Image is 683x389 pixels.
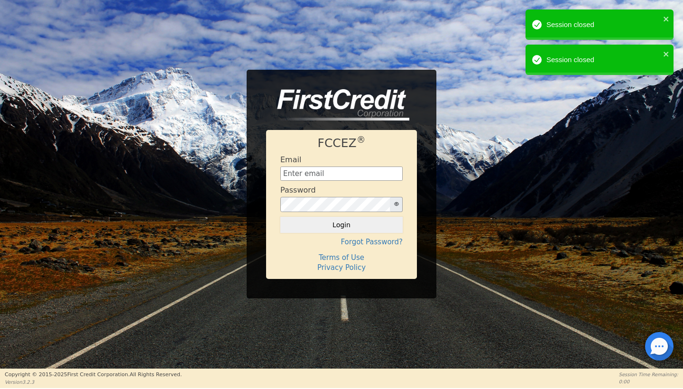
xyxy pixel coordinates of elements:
[280,253,403,262] h4: Terms of Use
[357,135,366,145] sup: ®
[280,197,390,212] input: password
[280,263,403,272] h4: Privacy Policy
[5,371,182,379] p: Copyright © 2015- 2025 First Credit Corporation.
[280,136,403,150] h1: FCCEZ
[266,89,409,120] img: logo-CMu_cnol.png
[619,378,678,385] p: 0:00
[546,55,660,65] div: Session closed
[619,371,678,378] p: Session Time Remaining:
[5,379,182,386] p: Version 3.2.3
[280,167,403,181] input: Enter email
[663,48,670,59] button: close
[280,217,403,233] button: Login
[280,155,301,164] h4: Email
[129,371,182,378] span: All Rights Reserved.
[280,238,403,246] h4: Forgot Password?
[280,185,316,194] h4: Password
[663,13,670,24] button: close
[546,19,660,30] div: Session closed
